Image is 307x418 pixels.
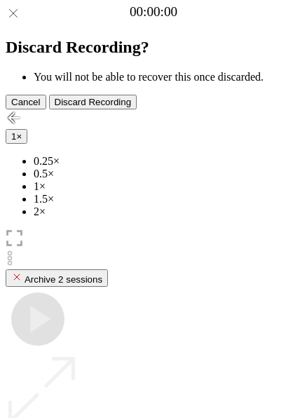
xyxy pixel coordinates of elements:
li: You will not be able to recover this once discarded. [34,71,301,83]
li: 1× [34,180,301,193]
div: Archive 2 sessions [11,271,102,285]
button: Cancel [6,95,46,109]
button: 1× [6,129,27,144]
button: Discard Recording [49,95,137,109]
li: 2× [34,205,301,218]
li: 0.25× [34,155,301,168]
span: 1 [11,131,16,142]
button: Archive 2 sessions [6,269,108,287]
h2: Discard Recording? [6,38,301,57]
li: 0.5× [34,168,301,180]
li: 1.5× [34,193,301,205]
a: 00:00:00 [130,4,177,20]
